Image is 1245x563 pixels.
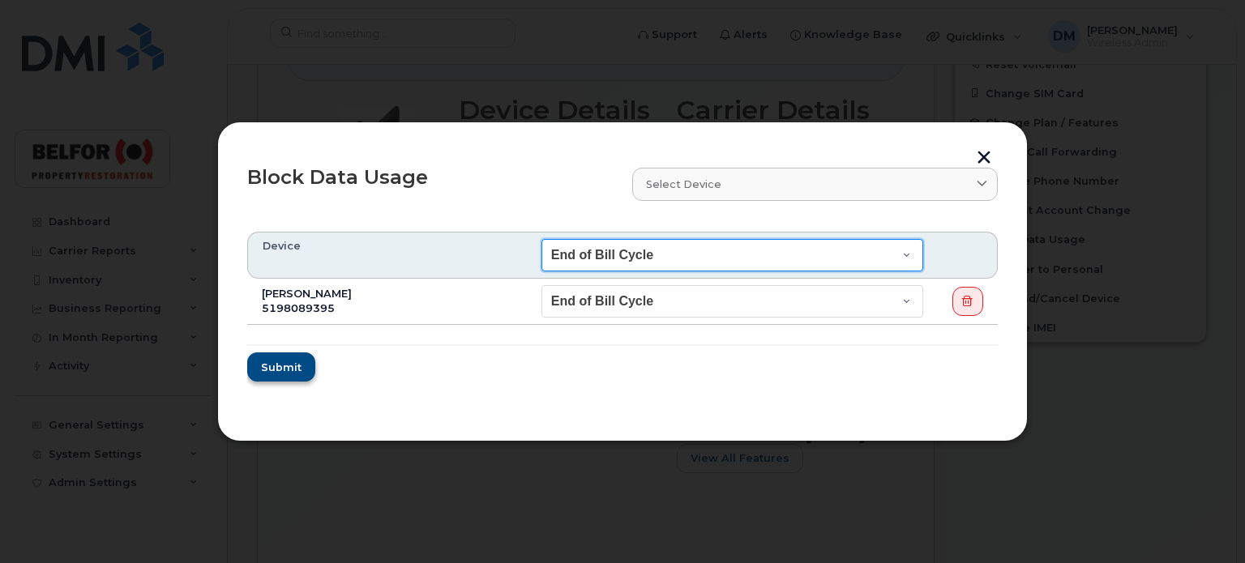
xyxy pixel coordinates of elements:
[262,302,335,314] span: 5198089395
[237,158,622,211] div: Block Data Usage
[247,232,527,279] th: Device
[247,352,315,382] button: Submit
[646,177,721,192] span: Select device
[952,287,983,316] button: Delete
[261,360,302,375] span: Submit
[632,168,998,201] a: Select device
[262,288,352,300] span: [PERSON_NAME]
